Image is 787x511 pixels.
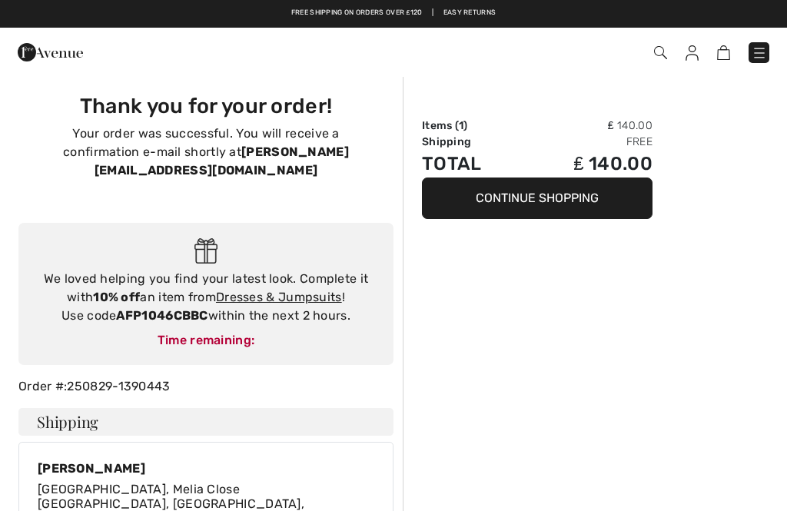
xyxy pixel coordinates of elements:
div: Order #: [9,377,403,396]
td: Free [521,134,653,150]
p: Your order was successful. You will receive a confirmation e-mail shortly at [28,124,384,180]
h3: Thank you for your order! [28,94,384,118]
span: | [432,8,433,18]
a: 250829-1390443 [67,379,170,393]
img: 1ère Avenue [18,37,83,68]
a: 1ère Avenue [18,44,83,58]
img: Menu [752,45,767,61]
td: Total [422,150,521,178]
h4: Shipping [18,408,393,436]
a: Free shipping on orders over ₤120 [291,8,423,18]
td: ₤ 140.00 [521,150,653,178]
div: We loved helping you find your latest look. Complete it with an item from ! Use code within the n... [34,270,378,325]
td: Shipping [422,134,521,150]
div: Time remaining: [34,331,378,350]
a: Easy Returns [443,8,496,18]
td: Items ( ) [422,118,521,134]
strong: AFP1046CBBC [116,308,208,323]
img: Search [654,46,667,59]
td: ₤ 140.00 [521,118,653,134]
a: Dresses & Jumpsuits [216,290,342,304]
img: Gift.svg [194,238,218,264]
span: 1 [459,119,463,132]
button: Continue Shopping [422,178,653,219]
div: [PERSON_NAME] [38,461,374,476]
img: My Info [686,45,699,61]
strong: 10% off [93,290,140,304]
img: Shopping Bag [717,45,730,60]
